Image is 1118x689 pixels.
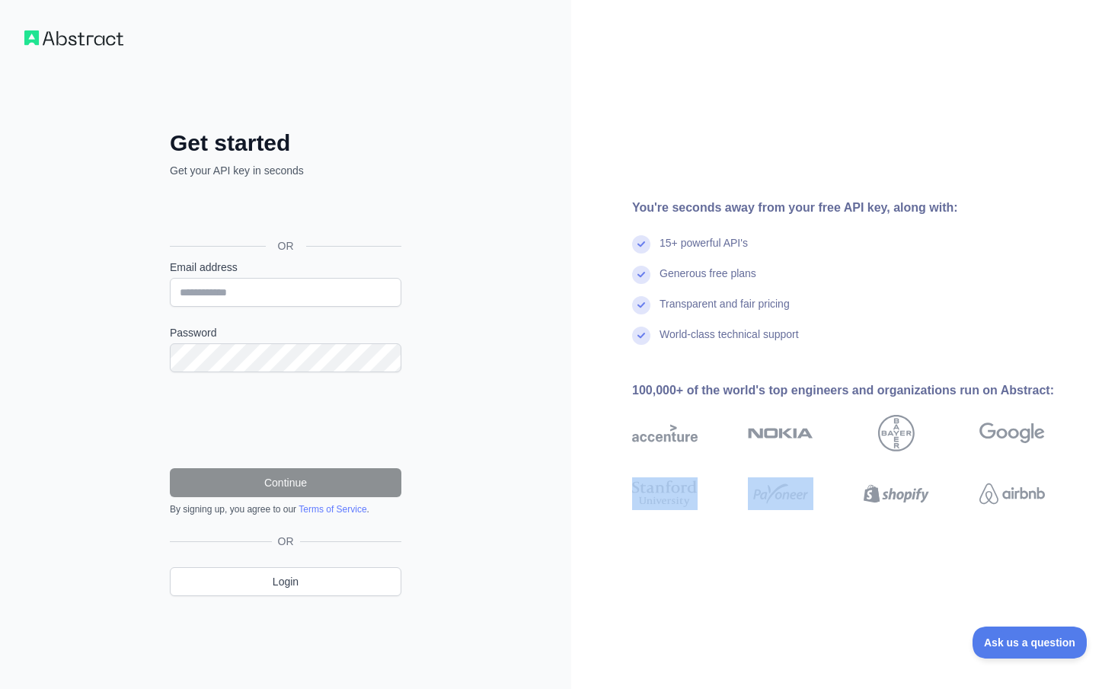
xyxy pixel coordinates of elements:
[272,534,300,549] span: OR
[973,627,1088,659] iframe: Toggle Customer Support
[170,503,401,515] div: By signing up, you agree to our .
[24,30,123,46] img: Workflow
[170,567,401,596] a: Login
[660,266,756,296] div: Generous free plans
[162,195,406,228] iframe: Schaltfläche „Über Google anmelden“
[632,415,698,451] img: accenture
[660,235,748,266] div: 15+ powerful API's
[660,327,799,357] div: World-class technical support
[632,199,1094,217] div: You're seconds away from your free API key, along with:
[299,504,366,515] a: Terms of Service
[632,266,650,284] img: check mark
[748,415,813,451] img: nokia
[170,129,401,157] h2: Get started
[979,477,1045,510] img: airbnb
[632,296,650,314] img: check mark
[170,325,401,340] label: Password
[864,477,929,510] img: shopify
[632,381,1094,400] div: 100,000+ of the world's top engineers and organizations run on Abstract:
[748,477,813,510] img: payoneer
[878,415,915,451] img: bayer
[660,296,790,327] div: Transparent and fair pricing
[979,415,1045,451] img: google
[170,260,401,275] label: Email address
[632,327,650,345] img: check mark
[170,163,401,178] p: Get your API key in seconds
[632,235,650,254] img: check mark
[170,391,401,450] iframe: reCAPTCHA
[266,238,306,254] span: OR
[170,468,401,497] button: Continue
[632,477,698,510] img: stanford university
